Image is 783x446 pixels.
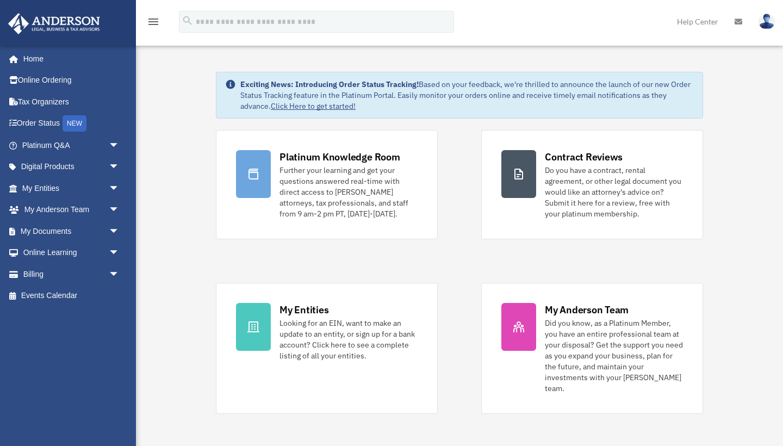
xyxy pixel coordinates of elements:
img: User Pic [759,14,775,29]
div: My Entities [279,303,328,317]
div: Further your learning and get your questions answered real-time with direct access to [PERSON_NAM... [279,165,418,219]
a: Online Learningarrow_drop_down [8,242,136,264]
a: menu [147,19,160,28]
a: Click Here to get started! [271,101,356,111]
a: Platinum Q&Aarrow_drop_down [8,134,136,156]
div: Looking for an EIN, want to make an update to an entity, or sign up for a bank account? Click her... [279,318,418,361]
a: Billingarrow_drop_down [8,263,136,285]
span: arrow_drop_down [109,156,130,178]
span: arrow_drop_down [109,220,130,243]
div: Based on your feedback, we're thrilled to announce the launch of our new Order Status Tracking fe... [240,79,694,112]
span: arrow_drop_down [109,263,130,286]
a: Digital Productsarrow_drop_down [8,156,136,178]
div: Contract Reviews [545,150,623,164]
span: arrow_drop_down [109,242,130,264]
div: Did you know, as a Platinum Member, you have an entire professional team at your disposal? Get th... [545,318,683,394]
span: arrow_drop_down [109,134,130,157]
i: search [182,15,194,27]
span: arrow_drop_down [109,199,130,221]
a: Contract Reviews Do you have a contract, rental agreement, or other legal document you would like... [481,130,703,239]
a: My Entitiesarrow_drop_down [8,177,136,199]
a: My Documentsarrow_drop_down [8,220,136,242]
a: Order StatusNEW [8,113,136,135]
a: Tax Organizers [8,91,136,113]
img: Anderson Advisors Platinum Portal [5,13,103,34]
span: arrow_drop_down [109,177,130,200]
a: Online Ordering [8,70,136,91]
strong: Exciting News: Introducing Order Status Tracking! [240,79,419,89]
a: Events Calendar [8,285,136,307]
div: Platinum Knowledge Room [279,150,400,164]
i: menu [147,15,160,28]
a: My Anderson Teamarrow_drop_down [8,199,136,221]
div: NEW [63,115,86,132]
div: Do you have a contract, rental agreement, or other legal document you would like an attorney's ad... [545,165,683,219]
a: My Anderson Team Did you know, as a Platinum Member, you have an entire professional team at your... [481,283,703,414]
a: Platinum Knowledge Room Further your learning and get your questions answered real-time with dire... [216,130,438,239]
div: My Anderson Team [545,303,629,317]
a: My Entities Looking for an EIN, want to make an update to an entity, or sign up for a bank accoun... [216,283,438,414]
a: Home [8,48,130,70]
